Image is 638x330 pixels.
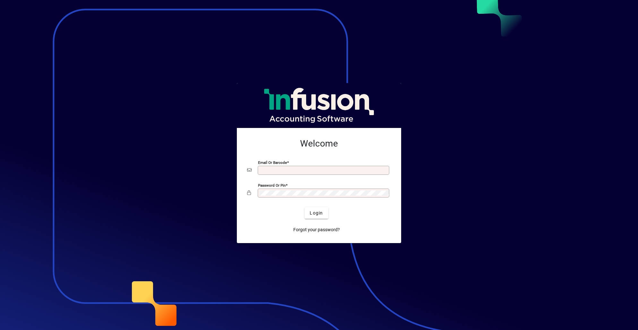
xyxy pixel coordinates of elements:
[258,160,287,165] mat-label: Email or Barcode
[310,210,323,216] span: Login
[247,138,391,149] h2: Welcome
[293,226,340,233] span: Forgot your password?
[258,183,286,188] mat-label: Password or Pin
[305,207,328,219] button: Login
[291,224,342,235] a: Forgot your password?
